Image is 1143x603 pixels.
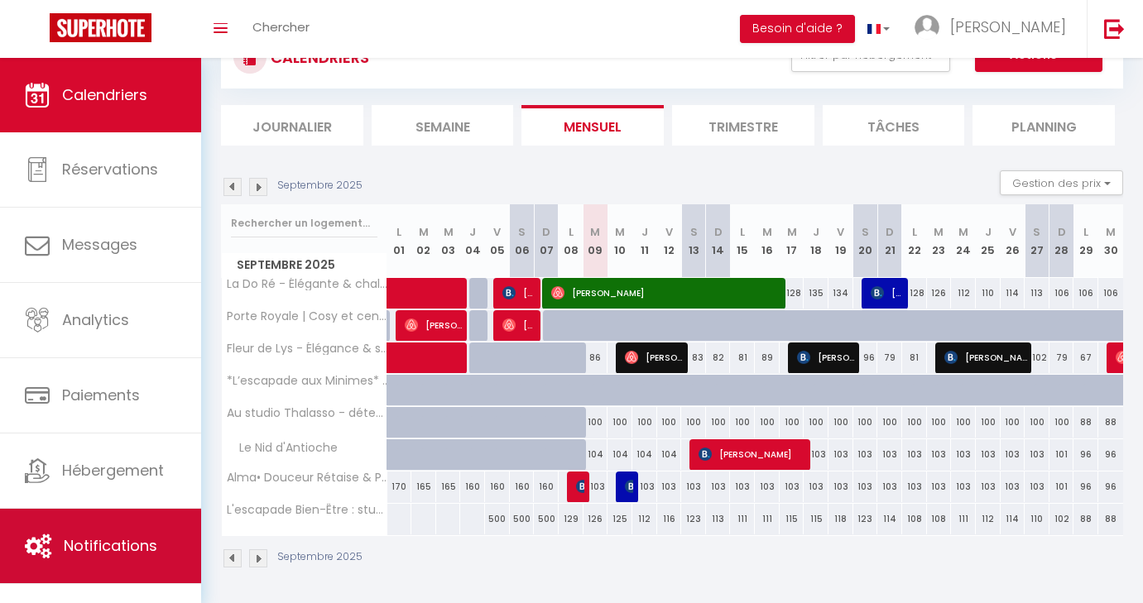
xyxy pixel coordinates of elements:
div: 129 [559,504,584,534]
abbr: S [690,224,698,240]
th: 05 [485,204,510,278]
th: 04 [460,204,485,278]
div: 103 [780,471,804,502]
li: Semaine [372,105,514,146]
div: 114 [877,504,902,534]
span: [PERSON_NAME] [699,438,806,470]
div: 112 [976,504,1001,534]
div: 103 [584,471,608,502]
div: 500 [534,504,559,534]
abbr: V [493,224,501,240]
div: 103 [902,471,927,502]
span: [PERSON_NAME] [405,309,463,341]
div: 100 [681,407,706,438]
abbr: D [542,224,550,240]
abbr: M [615,224,625,240]
div: 100 [853,407,878,438]
span: [PERSON_NAME] [797,342,855,373]
div: 88 [1073,504,1098,534]
span: [PERSON_NAME] [551,277,783,309]
abbr: J [813,224,819,240]
div: 100 [1049,407,1074,438]
div: 160 [534,471,559,502]
span: [PERSON_NAME] [944,342,1027,373]
span: Zoé Coat Partaix [576,471,584,502]
span: Au studio Thalasso - détente & évasion [224,407,390,419]
div: 100 [976,407,1001,438]
div: 100 [657,407,682,438]
span: [PERSON_NAME] [625,471,633,502]
div: 111 [951,504,976,534]
th: 30 [1098,204,1123,278]
div: 103 [853,471,878,502]
span: Septembre 2025 [222,253,387,277]
th: 29 [1073,204,1098,278]
div: 103 [1001,439,1025,470]
div: 103 [706,471,731,502]
div: 118 [828,504,853,534]
div: 103 [902,439,927,470]
abbr: D [1058,224,1066,240]
div: 106 [1073,278,1098,309]
li: Planning [973,105,1115,146]
button: Ouvrir le widget de chat LiveChat [13,7,63,56]
div: 114 [1001,278,1025,309]
th: 25 [976,204,1001,278]
abbr: M [934,224,944,240]
div: 103 [951,471,976,502]
div: 102 [1049,504,1074,534]
div: 103 [632,471,657,502]
div: 81 [902,342,927,373]
th: 27 [1025,204,1049,278]
div: 100 [951,407,976,438]
span: Messages [62,234,137,255]
span: Notifications [64,535,157,556]
span: [PERSON_NAME] [502,277,535,309]
span: Fleur de Lys - Élégance & sérénité en centre-ville [224,342,390,355]
div: 100 [804,407,828,438]
abbr: V [665,224,673,240]
span: Alma• Douceur Rétaise & Piscine [224,471,390,484]
div: 103 [804,439,828,470]
div: 86 [584,342,608,373]
div: 104 [632,439,657,470]
div: 100 [730,407,755,438]
abbr: J [641,224,648,240]
li: Tâches [823,105,965,146]
div: 103 [853,439,878,470]
div: 114 [1001,504,1025,534]
div: 101 [1049,439,1074,470]
div: 165 [436,471,461,502]
span: [PERSON_NAME] [871,277,904,309]
abbr: M [762,224,772,240]
th: 10 [608,204,632,278]
th: 09 [584,204,608,278]
abbr: V [837,224,844,240]
li: Mensuel [521,105,664,146]
li: Journalier [221,105,363,146]
span: Paiements [62,385,140,405]
li: Trimestre [672,105,814,146]
th: 11 [632,204,657,278]
th: 18 [804,204,828,278]
abbr: S [862,224,869,240]
th: 20 [853,204,878,278]
div: 165 [411,471,436,502]
div: 79 [1049,342,1074,373]
span: Porte Royale | Cosy et central [224,310,390,323]
th: 28 [1049,204,1074,278]
span: L'escapade Bien-Être : studio piscine et plage [224,504,390,516]
img: ... [915,15,939,40]
div: 88 [1073,407,1098,438]
div: 113 [706,504,731,534]
div: 160 [485,471,510,502]
abbr: M [958,224,968,240]
div: 88 [1098,407,1123,438]
div: 128 [780,278,804,309]
th: 12 [657,204,682,278]
div: 128 [902,278,927,309]
div: 160 [510,471,535,502]
abbr: D [886,224,894,240]
span: Hébergement [62,460,164,481]
abbr: L [396,224,401,240]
